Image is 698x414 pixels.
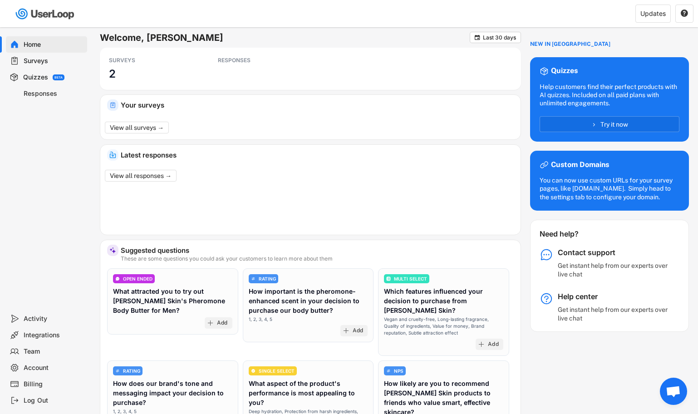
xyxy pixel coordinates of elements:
img: ListMajor.svg [386,276,391,281]
div: Latest responses [121,152,514,158]
div: Quizzes [23,73,48,82]
div: Integrations [24,331,84,340]
div: Updates [640,10,666,17]
div: NEW IN [GEOGRAPHIC_DATA] [530,41,610,48]
div: Get instant help from our experts over live chat [558,261,671,278]
span: Try it now [600,121,628,128]
img: MagicMajor%20%28Purple%29.svg [109,247,116,254]
img: IncomingMajor.svg [109,152,116,158]
div: Account [24,364,84,372]
div: How important is the pheromone-enhanced scent in your decision to purchase our body butter? [249,286,368,315]
img: userloop-logo-01.svg [14,5,78,23]
div: Team [24,347,84,356]
div: MULTI SELECT [394,276,427,281]
div: Open chat [660,378,687,405]
div: SINGLE SELECT [259,369,295,373]
img: CircleTickMinorWhite.svg [251,369,256,373]
div: 1, 2, 3, 4, 5 [249,316,272,323]
div: OPEN ENDED [123,276,152,281]
img: AdjustIcon.svg [386,369,391,373]
div: Which features influenced your decision to purchase from [PERSON_NAME] Skin? [384,286,503,315]
div: RATING [123,369,140,373]
button: View all surveys → [105,122,169,133]
div: SURVEYS [109,57,191,64]
h3: 2 [109,67,116,81]
div: Responses [24,89,84,98]
text:  [475,34,480,41]
div: Suggested questions [121,247,514,254]
button:  [474,34,481,41]
div: Add [217,320,228,327]
text:  [681,9,688,17]
div: Activity [24,315,84,323]
div: How does our brand's tone and messaging impact your decision to purchase? [113,379,232,407]
div: Your surveys [121,102,514,108]
div: Need help? [540,229,603,239]
div: You can now use custom URLs for your survey pages, like [DOMAIN_NAME]. Simply head to the setting... [540,176,679,201]
div: Surveys [24,57,84,65]
div: Quizzes [551,66,578,76]
div: Add [353,327,364,335]
img: AdjustIcon.svg [251,276,256,281]
div: BETA [54,76,63,79]
div: RATING [259,276,276,281]
h6: Welcome, [PERSON_NAME] [100,32,470,44]
button:  [680,10,688,18]
div: Help customers find their perfect products with AI quizzes. Included on all paid plans with unlim... [540,83,679,108]
div: Log Out [24,396,84,405]
button: Try it now [540,116,679,132]
div: Contact support [558,248,671,257]
div: Help center [558,292,671,301]
div: Billing [24,380,84,389]
div: Vegan and cruelty-free, Long-lasting fragrance, Quality of ingredients, Value for money, Brand re... [384,316,503,336]
div: What attracted you to try out [PERSON_NAME] Skin's Pheromone Body Butter for Men? [113,286,232,315]
div: Get instant help from our experts over live chat [558,306,671,322]
div: Custom Domains [551,160,609,170]
button: View all responses → [105,170,177,182]
div: Home [24,40,84,49]
div: What aspect of the product's performance is most appealing to you? [249,379,368,407]
div: Last 30 days [483,35,516,40]
img: ConversationMinor.svg [115,276,120,281]
div: Add [488,341,499,348]
div: RESPONSES [218,57,300,64]
div: NPS [394,369,403,373]
div: These are some questions you could ask your customers to learn more about them [121,256,514,261]
img: AdjustIcon.svg [115,369,120,373]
